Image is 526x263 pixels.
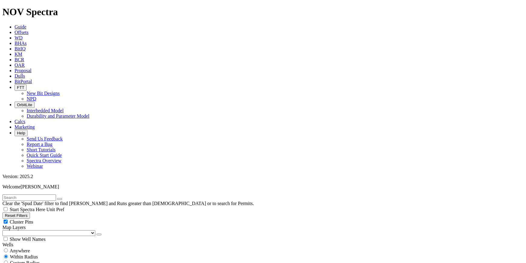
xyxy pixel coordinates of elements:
[2,242,524,248] div: Wells
[15,57,24,62] a: BCR
[17,85,24,90] span: FTT
[27,113,90,119] a: Durability and Parameter Model
[27,136,63,141] a: Send Us Feedback
[15,24,26,29] a: Guide
[21,184,59,189] span: [PERSON_NAME]
[27,153,62,158] a: Quick Start Guide
[10,237,45,242] span: Show Well Names
[27,96,36,101] a: NPD
[15,73,25,79] a: Dulls
[15,30,28,35] a: Offsets
[15,79,32,84] a: BitPortal
[27,147,56,152] a: Short Tutorials
[2,225,26,230] span: Map Layers
[15,130,28,136] button: Help
[10,207,45,212] span: Start Spectra Here
[15,102,35,108] button: OrbitLite
[10,248,30,253] span: Anywhere
[27,108,64,113] a: Interbedded Model
[46,207,64,212] span: Unit Pref
[27,91,60,96] a: New Bit Designs
[15,35,23,40] a: WD
[2,201,254,206] span: Clear the 'Spud Date' filter to find [PERSON_NAME] and Runs greater than [DEMOGRAPHIC_DATA] or to...
[15,119,25,124] a: Calcs
[2,212,30,219] button: Reset Filters
[15,46,25,51] a: BitIQ
[27,142,52,147] a: Report a Bug
[15,124,35,130] a: Marketing
[2,174,524,179] div: Version: 2025.2
[15,84,27,91] button: FTT
[15,41,27,46] a: BHAs
[17,103,32,107] span: OrbitLite
[10,219,33,224] span: Cluster Pins
[15,52,22,57] a: KM
[15,68,31,73] a: Proposal
[17,131,25,135] span: Help
[15,62,25,68] a: OAR
[27,164,43,169] a: Webinar
[2,184,524,190] p: Welcome
[2,6,524,18] h1: NOV Spectra
[27,158,61,163] a: Spectra Overview
[4,207,8,211] input: Start Spectra Here
[2,194,56,201] input: Search
[10,254,38,259] span: Within Radius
